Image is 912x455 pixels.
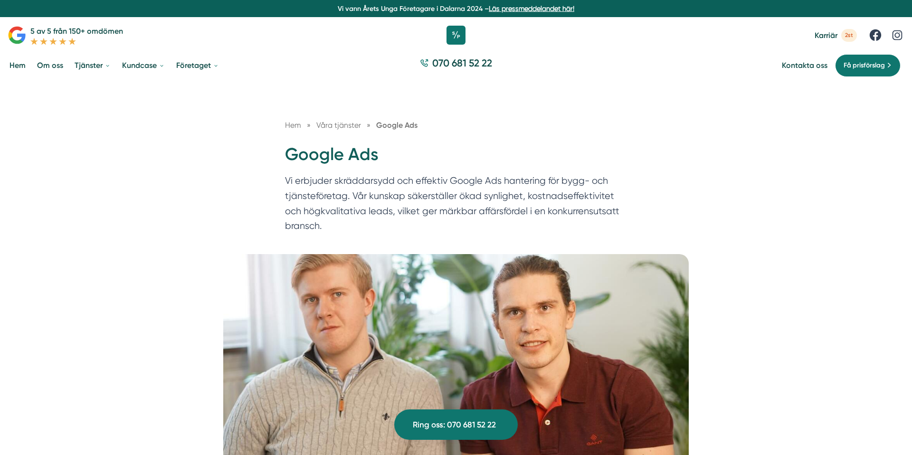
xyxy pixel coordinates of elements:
[841,29,857,42] span: 2st
[367,119,370,131] span: »
[120,53,167,77] a: Kundcase
[4,4,908,13] p: Vi vann Årets Unga Företagare i Dalarna 2024 –
[835,54,901,77] a: Få prisförslag
[844,60,885,71] span: Få prisförslag
[307,119,311,131] span: »
[416,56,496,75] a: 070 681 52 22
[815,29,857,42] a: Karriär 2st
[174,53,221,77] a: Företaget
[489,5,574,12] a: Läs pressmeddelandet här!
[316,121,361,130] span: Våra tjänster
[73,53,113,77] a: Tjänster
[413,418,496,431] span: Ring oss: 070 681 52 22
[815,31,837,40] span: Karriär
[30,25,123,37] p: 5 av 5 från 150+ omdömen
[285,173,627,238] p: Vi erbjuder skräddarsydd och effektiv Google Ads hantering för bygg- och tjänsteföretag. Vår kuns...
[285,119,627,131] nav: Breadcrumb
[35,53,65,77] a: Om oss
[316,121,363,130] a: Våra tjänster
[285,121,301,130] a: Hem
[782,61,827,70] a: Kontakta oss
[432,56,492,70] span: 070 681 52 22
[394,409,518,440] a: Ring oss: 070 681 52 22
[8,53,28,77] a: Hem
[376,121,418,130] a: Google Ads
[285,143,627,174] h1: Google Ads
